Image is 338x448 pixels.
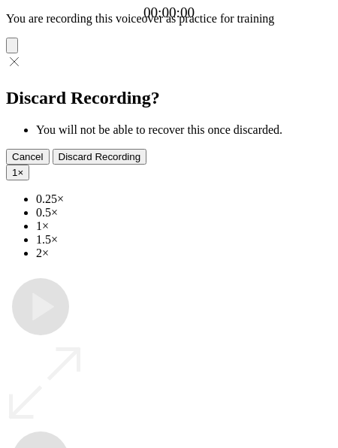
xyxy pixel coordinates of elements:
li: 0.5× [36,206,332,219]
a: 00:00:00 [143,5,195,21]
li: 1.5× [36,233,332,247]
button: Discard Recording [53,149,147,165]
p: You are recording this voiceover as practice for training [6,12,332,26]
li: 1× [36,219,332,233]
span: 1 [12,167,17,178]
h2: Discard Recording? [6,88,332,108]
button: Cancel [6,149,50,165]
li: 2× [36,247,332,260]
li: You will not be able to recover this once discarded. [36,123,332,137]
li: 0.25× [36,192,332,206]
button: 1× [6,165,29,180]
